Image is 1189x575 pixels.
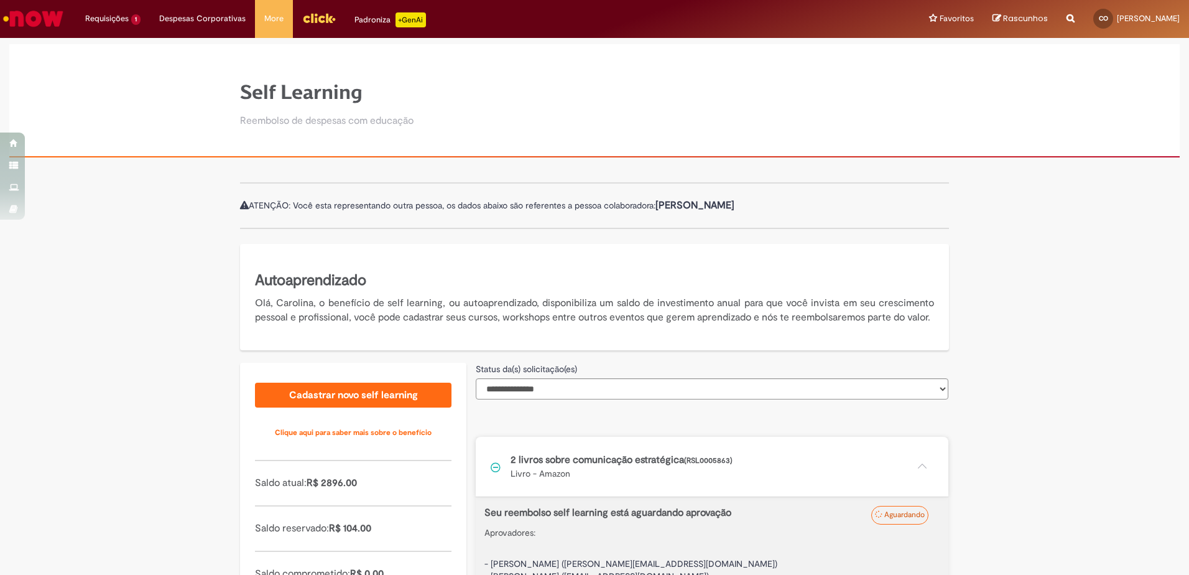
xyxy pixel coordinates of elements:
[484,526,940,539] p: Aprovadores:
[992,13,1048,25] a: Rascunhos
[484,506,874,520] p: Seu reembolso self learning está aguardando aprovação
[255,296,934,325] p: Olá, Carolina, o benefício de self learning, ou autoaprendizado, disponibiliza um saldo de invest...
[240,82,414,103] h1: Self Learning
[307,477,357,489] span: R$ 2896.00
[1099,14,1108,22] span: CO
[240,182,949,229] div: ATENÇÃO: Você esta representando outra pessoa, os dados abaixo são referentes a pessoa colaboradora:
[396,12,426,27] p: +GenAi
[484,558,777,569] spam: - [PERSON_NAME] ([PERSON_NAME][EMAIL_ADDRESS][DOMAIN_NAME])
[655,199,734,212] b: [PERSON_NAME]
[940,12,974,25] span: Favoritos
[1,6,65,31] img: ServiceNow
[255,476,451,490] p: Saldo atual:
[255,521,451,536] p: Saldo reservado:
[85,12,129,25] span: Requisições
[131,14,141,25] span: 1
[240,116,414,127] h2: Reembolso de despesas com educação
[159,12,246,25] span: Despesas Corporativas
[255,270,934,291] h5: Autoaprendizado
[302,9,336,27] img: click_logo_yellow_360x200.png
[255,420,451,445] a: Clique aqui para saber mais sobre o benefício
[476,363,577,375] label: Status da(s) solicitação(es)
[1003,12,1048,24] span: Rascunhos
[884,510,925,520] span: Aguardando
[264,12,284,25] span: More
[1117,13,1180,24] span: [PERSON_NAME]
[354,12,426,27] div: Padroniza
[329,522,371,535] span: R$ 104.00
[255,383,451,408] a: Cadastrar novo self learning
